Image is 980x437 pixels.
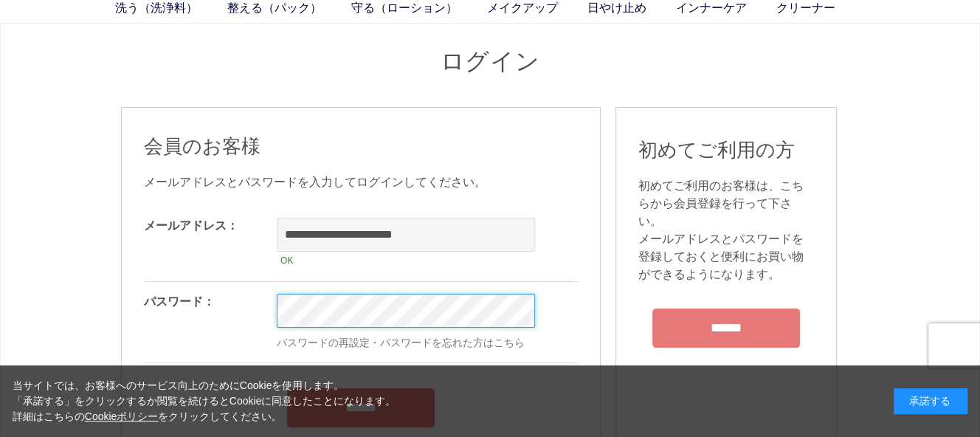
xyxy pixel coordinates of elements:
h1: ログイン [121,46,859,78]
div: OK [277,252,535,269]
div: メールアドレスとパスワードを入力してログインしてください。 [144,173,578,191]
div: 当サイトでは、お客様へのサービス向上のためにCookieを使用します。 「承諾する」をクリックするか閲覧を続けるとCookieに同意したことになります。 詳細はこちらの をクリックしてください。 [13,378,396,424]
label: メールアドレス： [144,219,238,232]
label: パスワード： [144,295,215,308]
a: Cookieポリシー [85,410,159,422]
div: 初めてご利用のお客様は、こちらから会員登録を行って下さい。 メールアドレスとパスワードを登録しておくと便利にお買い物ができるようになります。 [638,177,814,283]
a: パスワードの再設定・パスワードを忘れた方はこちら [277,337,525,348]
span: 初めてご利用の方 [638,139,795,161]
span: 会員のお客様 [144,135,260,157]
div: 承諾する [894,388,967,414]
